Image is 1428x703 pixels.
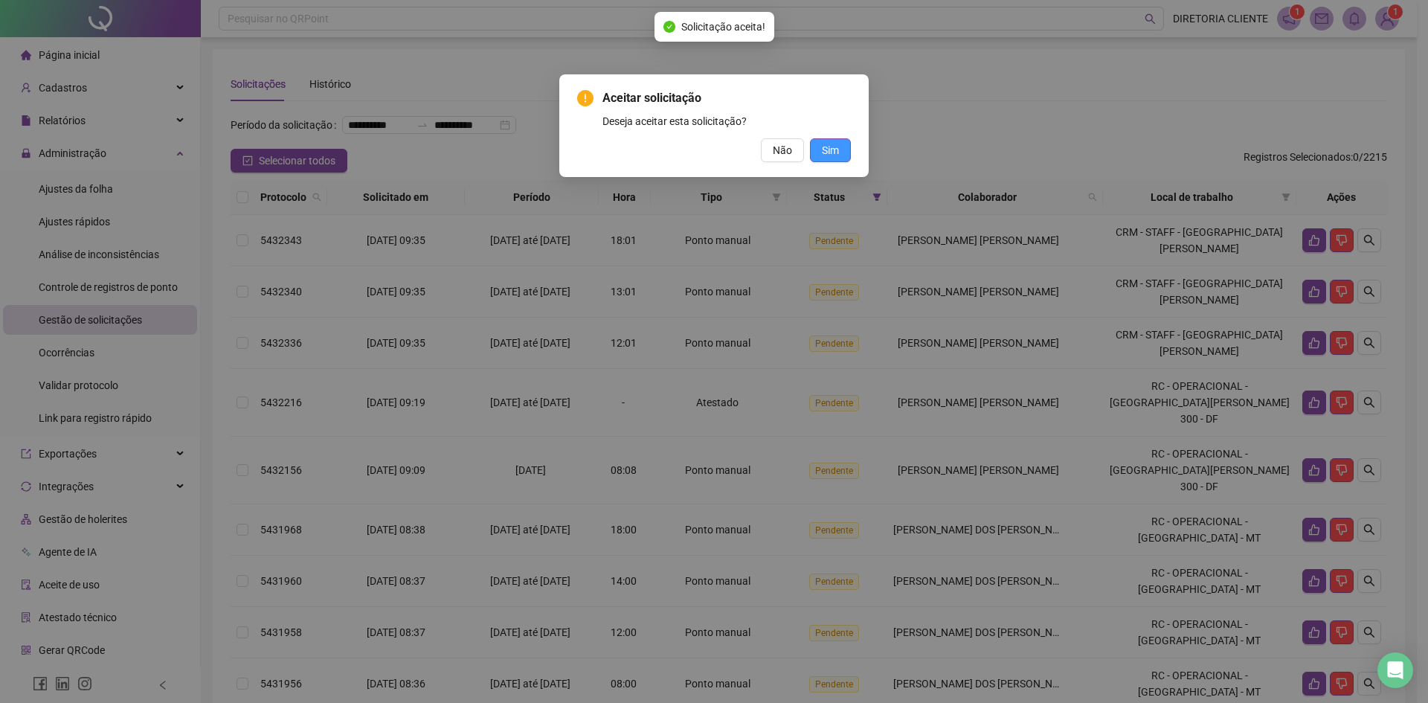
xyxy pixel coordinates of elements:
button: Sim [810,138,851,162]
span: check-circle [663,21,675,33]
div: Deseja aceitar esta solicitação? [602,113,851,129]
span: exclamation-circle [577,90,594,106]
span: Sim [822,142,839,158]
span: Solicitação aceita! [681,19,765,35]
span: Aceitar solicitação [602,89,851,107]
span: Não [773,142,792,158]
div: Open Intercom Messenger [1377,652,1413,688]
button: Não [761,138,804,162]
